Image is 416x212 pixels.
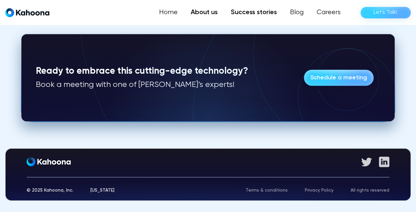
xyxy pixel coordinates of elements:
a: Careers [310,6,347,19]
a: Home [153,6,184,19]
a: Success stories [224,6,283,19]
strong: Ready to embrace this cutting-edge technology? [36,66,248,76]
a: Privacy Policy [305,188,333,193]
div: [US_STATE] [90,188,114,193]
div: All rights reserved [351,188,389,193]
a: home [5,8,49,17]
div: © 2025 Kahoona, Inc. [27,188,73,193]
div: Schedule a meeting [310,72,367,83]
a: Blog [283,6,310,19]
a: Schedule a meeting [304,70,374,86]
a: Let’s Talk! [360,7,411,18]
a: Terms & conditions [246,188,288,193]
p: Book a meeting with one of [PERSON_NAME]’s experts! [36,80,248,90]
a: About us [184,6,224,19]
div: Let’s Talk! [374,7,398,18]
